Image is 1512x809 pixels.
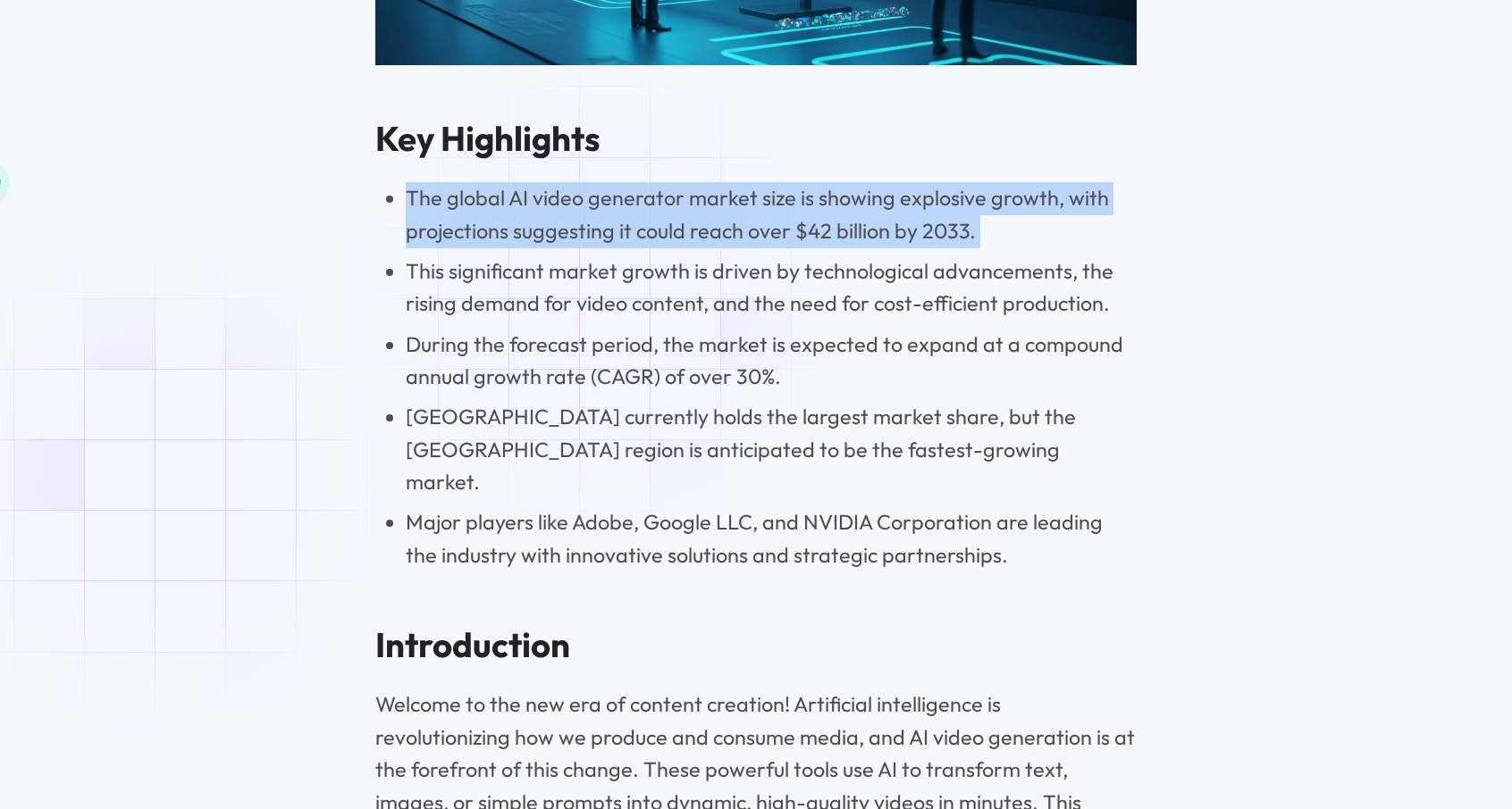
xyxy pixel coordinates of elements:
h2: Introduction [375,625,1138,666]
li: This significant market growth is driven by technological advancements, the rising demand for vid... [406,255,1137,321]
li: Major players like Adobe, Google LLC, and NVIDIA Corporation are leading the industry with innova... [406,506,1137,571]
li: The global AI video generator market size is showing explosive growth, with projections suggestin... [406,182,1137,247]
h2: Key Highlights [375,119,1138,160]
li: During the forecast period, the market is expected to expand at a compound annual growth rate (CA... [406,329,1137,394]
li: [GEOGRAPHIC_DATA] currently holds the largest market share, but the [GEOGRAPHIC_DATA] region is a... [406,401,1137,499]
